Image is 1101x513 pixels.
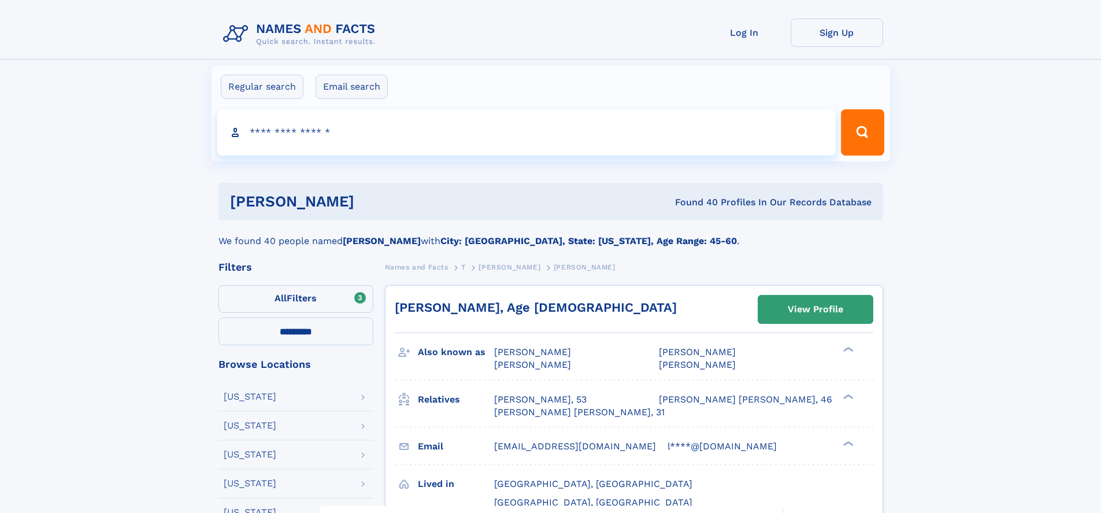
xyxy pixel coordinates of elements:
[224,479,276,488] div: [US_STATE]
[554,263,616,271] span: [PERSON_NAME]
[218,19,385,50] img: Logo Names and Facts
[758,296,873,323] a: View Profile
[418,474,494,494] h3: Lived in
[514,196,872,209] div: Found 40 Profiles In Our Records Database
[494,393,587,406] a: [PERSON_NAME], 53
[440,235,737,246] b: City: [GEOGRAPHIC_DATA], State: [US_STATE], Age Range: 45-60
[479,263,540,271] span: [PERSON_NAME]
[316,75,388,99] label: Email search
[461,260,466,274] a: T
[494,497,692,508] span: [GEOGRAPHIC_DATA], [GEOGRAPHIC_DATA]
[218,262,373,272] div: Filters
[395,300,677,315] a: [PERSON_NAME], Age [DEMOGRAPHIC_DATA]
[788,296,843,323] div: View Profile
[659,359,736,370] span: [PERSON_NAME]
[841,109,884,156] button: Search Button
[840,393,854,400] div: ❯
[218,220,883,248] div: We found 40 people named with .
[218,359,373,370] div: Browse Locations
[418,390,494,409] h3: Relatives
[659,393,832,406] a: [PERSON_NAME] [PERSON_NAME], 46
[494,346,571,357] span: [PERSON_NAME]
[224,421,276,430] div: [US_STATE]
[275,293,287,304] span: All
[230,194,515,209] h1: [PERSON_NAME]
[840,440,854,447] div: ❯
[418,437,494,456] h3: Email
[224,450,276,459] div: [US_STATE]
[221,75,303,99] label: Regular search
[217,109,836,156] input: search input
[494,478,692,489] span: [GEOGRAPHIC_DATA], [GEOGRAPHIC_DATA]
[494,359,571,370] span: [PERSON_NAME]
[224,392,276,401] div: [US_STATE]
[659,346,736,357] span: [PERSON_NAME]
[218,285,373,313] label: Filters
[791,19,883,47] a: Sign Up
[698,19,791,47] a: Log In
[385,260,448,274] a: Names and Facts
[418,342,494,362] h3: Also known as
[840,346,854,353] div: ❯
[494,406,665,419] a: [PERSON_NAME] [PERSON_NAME], 31
[479,260,540,274] a: [PERSON_NAME]
[461,263,466,271] span: T
[494,441,656,452] span: [EMAIL_ADDRESS][DOMAIN_NAME]
[343,235,421,246] b: [PERSON_NAME]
